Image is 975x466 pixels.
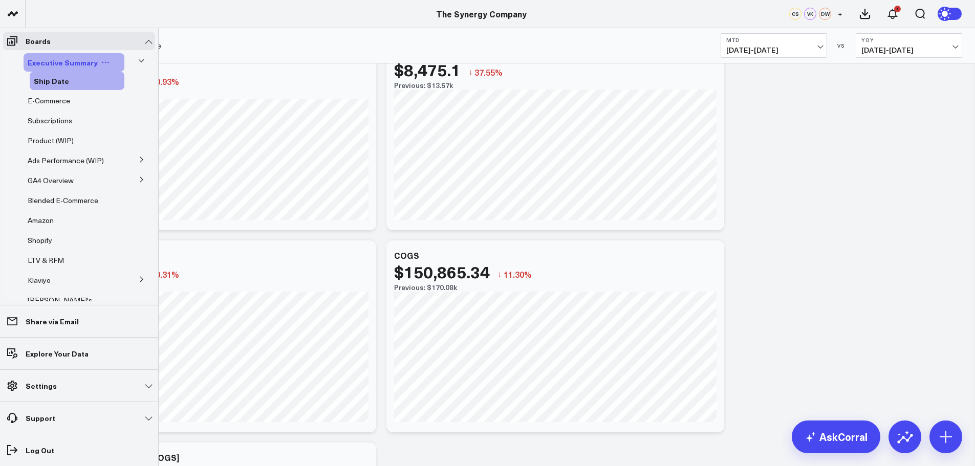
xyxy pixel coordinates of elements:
[28,117,72,125] a: Subscriptions
[721,33,827,58] button: MTD[DATE]-[DATE]
[819,8,831,20] div: DW
[28,58,98,66] a: Executive Summary
[861,46,957,54] span: [DATE] - [DATE]
[894,6,901,12] div: 1
[26,382,57,390] p: Settings
[726,37,821,43] b: MTD
[861,37,957,43] b: YoY
[394,60,461,79] div: $8,475.1
[834,8,846,20] button: +
[46,283,369,292] div: Previous: $800.83k
[28,276,51,284] a: Klaviyo
[28,275,51,285] span: Klaviyo
[26,317,79,325] p: Share via Email
[28,216,54,225] a: Amazon
[394,283,717,292] div: Previous: $170.08k
[474,66,503,78] span: 37.55%
[838,10,842,17] span: +
[497,268,502,281] span: ↓
[3,441,155,459] a: Log Out
[468,65,472,79] span: ↓
[28,176,74,185] a: GA4 Overview
[789,8,801,20] div: CS
[28,136,74,145] span: Product (WIP)
[792,420,880,453] a: AskCorral
[28,296,110,313] a: [PERSON_NAME]'s Board
[34,76,69,86] span: Ship Date
[28,116,72,125] span: Subscriptions
[34,77,69,85] a: Ship Date
[156,76,179,87] span: 0.93%
[726,46,821,54] span: [DATE] - [DATE]
[832,42,851,49] div: VS
[26,414,55,422] p: Support
[46,91,369,99] div: Previous: $814.4k
[28,235,52,245] span: Shopify
[28,96,70,105] span: E-Commerce
[28,236,52,245] a: Shopify
[28,255,64,265] span: LTV & RFM
[28,157,104,165] a: Ads Performance (WIP)
[436,8,527,19] a: The Synergy Company
[394,262,490,281] div: $150,865.34
[394,81,717,90] div: Previous: $13.57k
[26,349,89,358] p: Explore Your Data
[394,250,419,261] div: COGS
[504,269,532,280] span: 11.30%
[856,33,962,58] button: YoY[DATE]-[DATE]
[28,195,98,205] span: Blended E-Commerce
[26,446,54,454] p: Log Out
[28,256,64,264] a: LTV & RFM
[156,269,179,280] span: 0.31%
[28,97,70,105] a: E-Commerce
[28,156,104,165] span: Ads Performance (WIP)
[26,37,51,45] p: Boards
[28,175,74,185] span: GA4 Overview
[28,196,98,205] a: Blended E-Commerce
[28,295,92,313] span: [PERSON_NAME]'s Board
[804,8,816,20] div: VK
[28,137,74,145] a: Product (WIP)
[28,215,54,225] span: Amazon
[28,57,98,68] span: Executive Summary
